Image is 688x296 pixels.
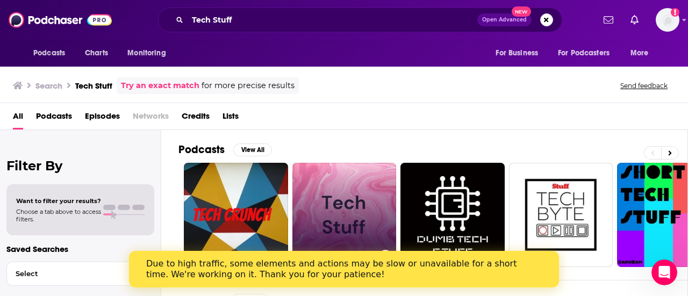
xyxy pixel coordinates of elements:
[477,13,532,26] button: Open AdvancedNew
[6,158,154,174] h2: Filter By
[7,270,131,277] span: Select
[488,43,551,63] button: open menu
[512,6,531,17] span: New
[33,46,65,61] span: Podcasts
[551,43,625,63] button: open menu
[16,197,101,205] span: Want to filter your results?
[656,8,679,32] img: User Profile
[482,17,527,23] span: Open Advanced
[120,43,180,63] button: open menu
[202,80,295,92] span: for more precise results
[651,259,677,285] iframe: Intercom live chat
[127,46,166,61] span: Monitoring
[121,80,199,92] a: Try an exact match
[9,10,112,30] img: Podchaser - Follow, Share and Rate Podcasts
[656,8,679,32] button: Show profile menu
[129,251,559,287] iframe: Intercom live chat banner
[75,81,112,91] h3: Tech Stuff
[158,8,562,32] div: Search podcasts, credits, & more...
[13,107,23,129] a: All
[26,43,79,63] button: open menu
[617,81,671,90] button: Send feedback
[233,143,272,156] button: View All
[188,11,477,28] input: Search podcasts, credits, & more...
[178,143,225,156] h2: Podcasts
[85,107,120,129] a: Episodes
[292,163,397,267] a: Tech Stuff
[623,43,662,63] button: open menu
[223,107,239,129] a: Lists
[36,107,72,129] a: Podcasts
[85,46,108,61] span: Charts
[182,107,210,129] a: Credits
[626,11,643,29] a: Show notifications dropdown
[671,8,679,17] svg: Add a profile image
[6,262,154,286] button: Select
[656,8,679,32] span: Logged in as calellac
[496,46,538,61] span: For Business
[16,208,101,223] span: Choose a tab above to access filters.
[630,46,649,61] span: More
[599,11,618,29] a: Show notifications dropdown
[133,107,169,129] span: Networks
[178,143,272,156] a: PodcastsView All
[558,46,610,61] span: For Podcasters
[78,43,114,63] a: Charts
[35,81,62,91] h3: Search
[6,244,154,254] p: Saved Searches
